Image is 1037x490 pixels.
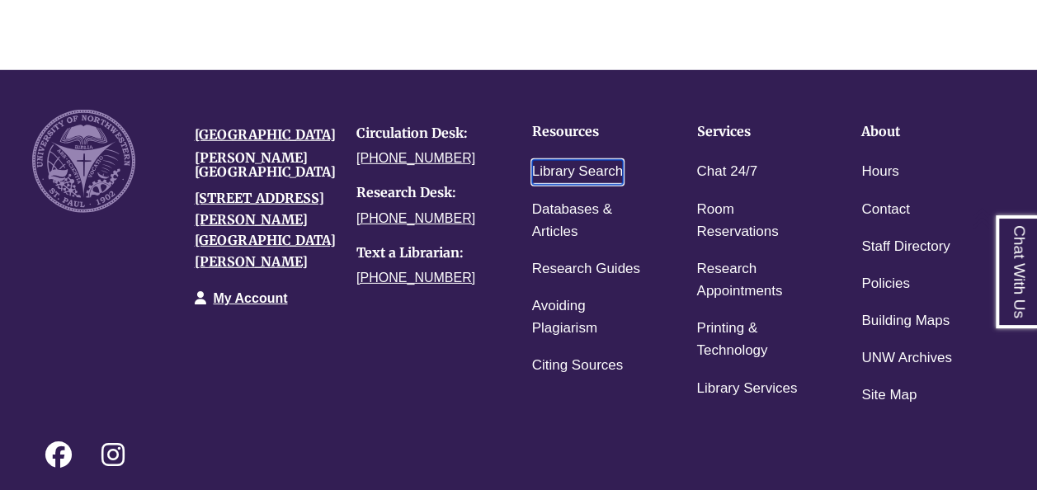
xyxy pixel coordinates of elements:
[195,190,336,270] a: [STREET_ADDRESS][PERSON_NAME][GEOGRAPHIC_DATA][PERSON_NAME]
[696,257,810,304] a: Research Appointments
[861,346,952,370] a: UNW Archives
[356,126,494,141] h4: Circulation Desk:
[696,160,757,184] a: Chat 24/7
[213,291,287,305] a: My Account
[696,125,810,139] h4: Services
[356,246,494,261] h4: Text a Librarian:
[861,272,910,296] a: Policies
[861,125,975,139] h4: About
[32,110,135,213] img: UNW seal
[356,186,494,200] h4: Research Desk:
[532,257,640,281] a: Research Guides
[356,151,475,165] a: [PHONE_NUMBER]
[861,160,898,184] a: Hours
[532,294,646,341] a: Avoiding Plagiarism
[532,354,624,378] a: Citing Sources
[532,160,624,184] a: Library Search
[861,198,910,222] a: Contact
[696,198,810,244] a: Room Reservations
[532,125,646,139] h4: Resources
[861,235,950,259] a: Staff Directory
[696,377,797,401] a: Library Services
[532,198,646,244] a: Databases & Articles
[861,309,950,333] a: Building Maps
[356,271,475,285] a: [PHONE_NUMBER]
[861,384,917,408] a: Site Map
[195,151,332,180] h4: [PERSON_NAME][GEOGRAPHIC_DATA]
[971,207,1033,229] a: Back to Top
[45,441,72,468] i: Follow on Facebook
[696,317,810,363] a: Printing & Technology
[101,441,125,468] i: Follow on Instagram
[356,211,475,225] a: [PHONE_NUMBER]
[195,126,336,143] a: [GEOGRAPHIC_DATA]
